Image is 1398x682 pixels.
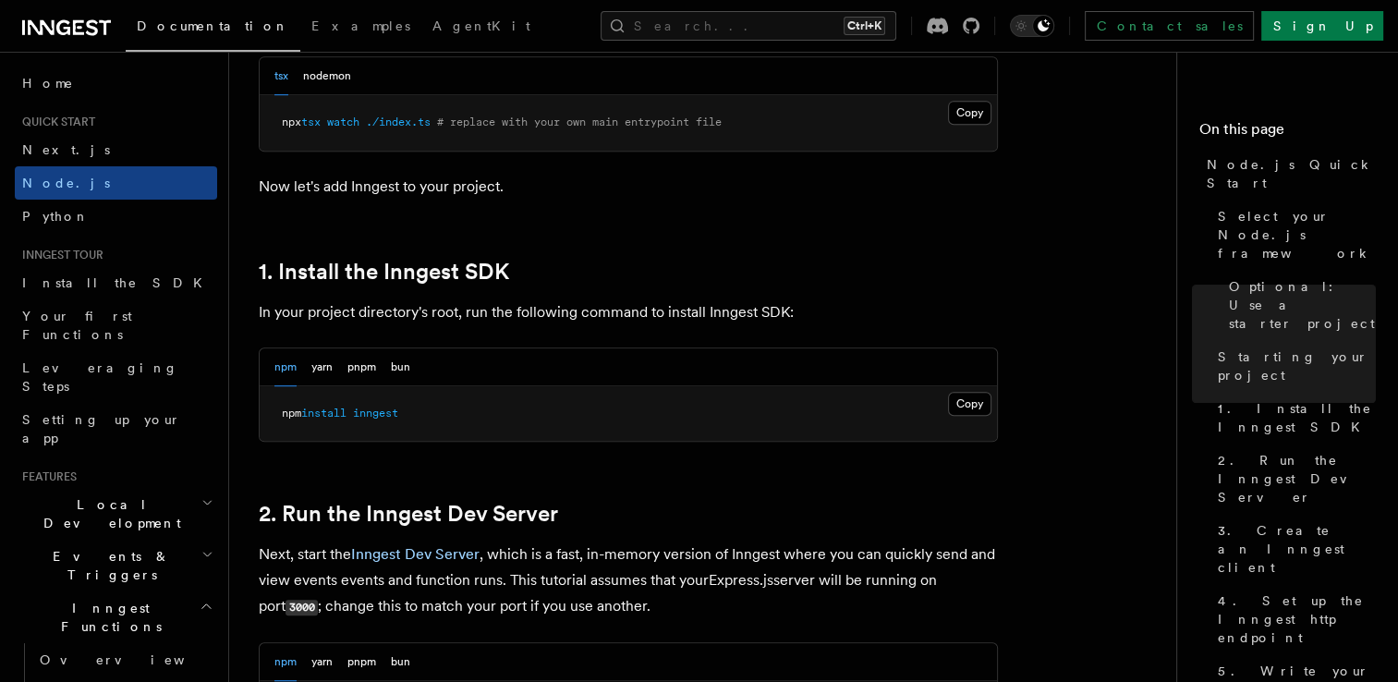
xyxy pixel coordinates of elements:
[15,248,103,262] span: Inngest tour
[311,643,333,681] button: yarn
[301,116,321,128] span: tsx
[1218,399,1376,436] span: 1. Install the Inngest SDK
[22,360,178,394] span: Leveraging Steps
[1218,591,1376,647] span: 4. Set up the Inngest http endpoint
[22,309,132,342] span: Your first Functions
[1210,200,1376,270] a: Select your Node.js framework
[259,299,998,325] p: In your project directory's root, run the following command to install Inngest SDK:
[15,540,217,591] button: Events & Triggers
[15,67,217,100] a: Home
[1210,514,1376,584] a: 3. Create an Inngest client
[259,174,998,200] p: Now let's add Inngest to your project.
[1222,270,1376,340] a: Optional: Use a starter project
[15,266,217,299] a: Install the SDK
[22,142,110,157] span: Next.js
[22,275,213,290] span: Install the SDK
[366,116,431,128] span: ./index.ts
[300,6,421,50] a: Examples
[137,18,289,33] span: Documentation
[1229,277,1376,333] span: Optional: Use a starter project
[327,116,359,128] span: watch
[437,116,722,128] span: # replace with your own main entrypoint file
[844,17,885,35] kbd: Ctrl+K
[22,74,74,92] span: Home
[311,18,410,33] span: Examples
[15,200,217,233] a: Python
[286,600,318,615] code: 3000
[259,542,998,620] p: Next, start the , which is a fast, in-memory version of Inngest where you can quickly send and vi...
[15,115,95,129] span: Quick start
[22,412,181,445] span: Setting up your app
[948,101,991,125] button: Copy
[32,643,217,676] a: Overview
[15,469,77,484] span: Features
[948,392,991,416] button: Copy
[1199,148,1376,200] a: Node.js Quick Start
[1210,584,1376,654] a: 4. Set up the Inngest http endpoint
[259,259,509,285] a: 1. Install the Inngest SDK
[1218,347,1376,384] span: Starting your project
[391,348,410,386] button: bun
[347,348,376,386] button: pnpm
[15,351,217,403] a: Leveraging Steps
[391,643,410,681] button: bun
[1207,155,1376,192] span: Node.js Quick Start
[282,407,301,420] span: npm
[347,643,376,681] button: pnpm
[15,133,217,166] a: Next.js
[40,652,230,667] span: Overview
[274,643,297,681] button: npm
[421,6,541,50] a: AgentKit
[274,57,288,95] button: tsx
[1210,340,1376,392] a: Starting your project
[15,599,200,636] span: Inngest Functions
[15,495,201,532] span: Local Development
[351,545,480,563] a: Inngest Dev Server
[274,348,297,386] button: npm
[126,6,300,52] a: Documentation
[282,116,301,128] span: npx
[15,547,201,584] span: Events & Triggers
[1010,15,1054,37] button: Toggle dark mode
[1261,11,1383,41] a: Sign Up
[15,488,217,540] button: Local Development
[1210,444,1376,514] a: 2. Run the Inngest Dev Server
[1210,392,1376,444] a: 1. Install the Inngest SDK
[1218,207,1376,262] span: Select your Node.js framework
[15,403,217,455] a: Setting up your app
[1218,451,1376,506] span: 2. Run the Inngest Dev Server
[601,11,896,41] button: Search...Ctrl+K
[259,501,558,527] a: 2. Run the Inngest Dev Server
[1218,521,1376,577] span: 3. Create an Inngest client
[1199,118,1376,148] h4: On this page
[1085,11,1254,41] a: Contact sales
[303,57,351,95] button: nodemon
[22,209,90,224] span: Python
[353,407,398,420] span: inngest
[22,176,110,190] span: Node.js
[301,407,346,420] span: install
[432,18,530,33] span: AgentKit
[15,299,217,351] a: Your first Functions
[15,591,217,643] button: Inngest Functions
[311,348,333,386] button: yarn
[15,166,217,200] a: Node.js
